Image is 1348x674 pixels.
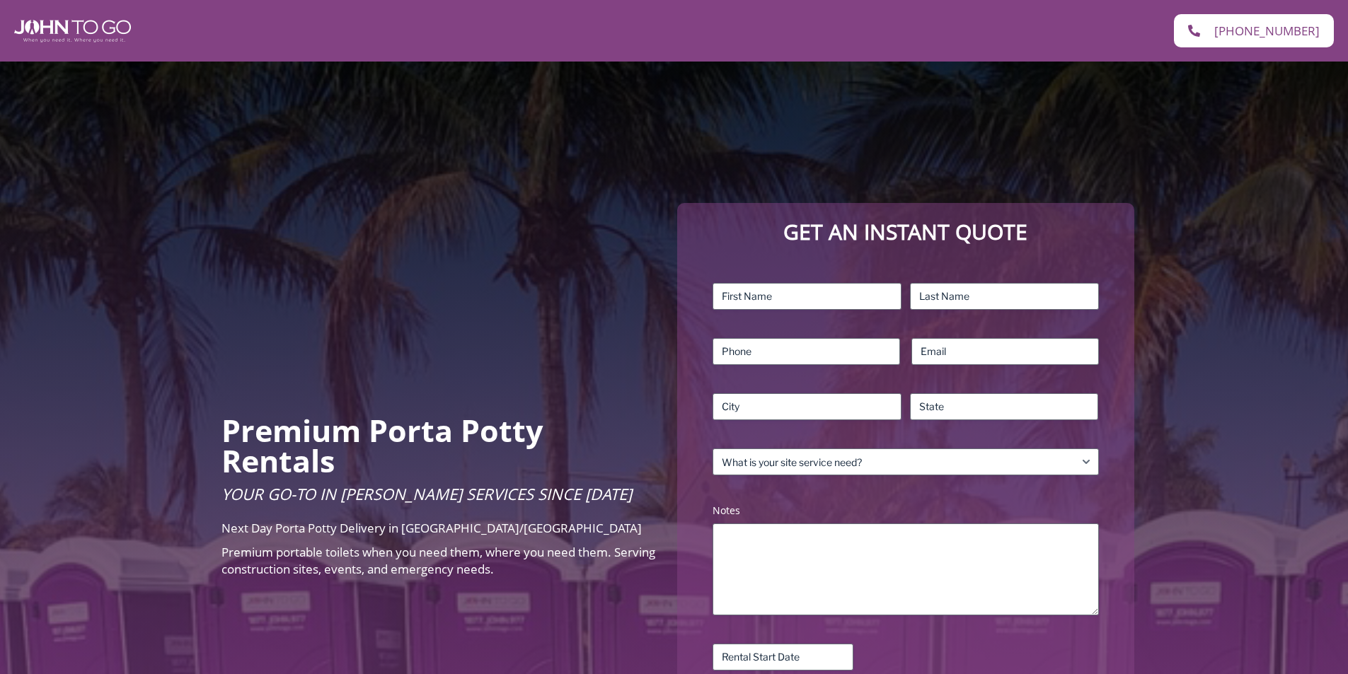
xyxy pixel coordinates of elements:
h2: Premium Porta Potty Rentals [221,415,657,476]
img: John To Go [14,20,131,42]
a: [PHONE_NUMBER] [1174,14,1334,47]
input: Email [911,338,1099,365]
input: Rental Start Date [713,644,853,670]
p: Get an Instant Quote [691,217,1119,248]
span: Your Go-To in [PERSON_NAME] Services Since [DATE] [221,483,632,504]
span: Next Day Porta Potty Delivery in [GEOGRAPHIC_DATA]/[GEOGRAPHIC_DATA] [221,520,642,536]
label: Notes [713,504,1098,518]
span: Premium portable toilets when you need them, where you need them. Serving construction sites, eve... [221,544,655,577]
input: State [910,393,1099,420]
input: Phone [713,338,900,365]
span: [PHONE_NUMBER] [1214,25,1320,37]
input: First Name [713,283,901,310]
input: City [713,393,901,420]
input: Last Name [910,283,1099,310]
